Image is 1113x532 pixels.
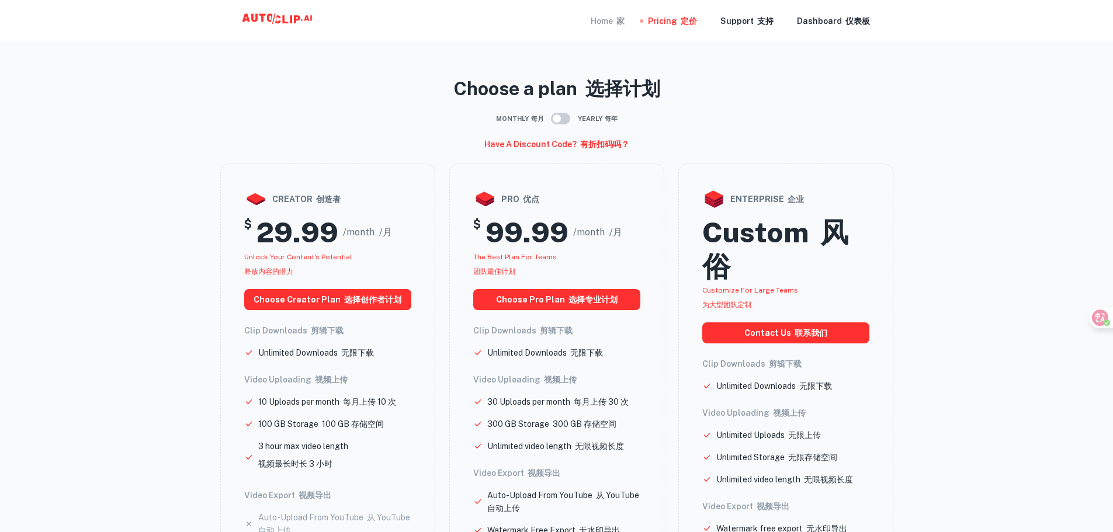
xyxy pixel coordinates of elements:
h6: Clip Downloads [473,324,640,337]
font: 创造者 [316,194,341,204]
font: 100 GB 存储空间 [322,419,384,429]
h2: 99.99 [486,215,568,249]
h5: $ [244,215,252,249]
button: choose pro plan 选择专业计划 [473,289,640,310]
font: 每年 [605,115,618,122]
span: /month [573,225,622,239]
div: creator [244,187,411,211]
h6: Clip Downloads [702,357,869,370]
h2: Custom [702,215,869,283]
font: 视频最长时长 3 小时 [258,459,332,468]
p: Unlimited Storage [716,451,837,464]
font: 视频上传 [315,375,348,384]
font: 风俗 [702,215,848,283]
font: /月 [379,227,392,238]
p: 100 GB Storage [258,418,384,430]
font: 企业 [788,194,804,204]
font: 视频导出 [299,491,331,500]
font: 定价 [681,16,697,26]
font: 无限存储空间 [788,453,837,462]
font: 视频上传 [544,375,577,384]
font: 无限下载 [341,348,374,357]
font: 视频导出 [757,502,789,511]
font: 团队最佳计划 [473,267,515,276]
p: 30 Uploads per month [487,395,629,408]
font: 选择计划 [585,78,660,99]
font: 剪辑下载 [769,359,802,368]
font: 选择创作者计划 [344,295,401,304]
span: Monthly [496,114,544,124]
p: Unlimited video length [487,440,624,453]
h6: Have a discount code? [484,138,629,151]
p: Unlimited Downloads [487,346,603,359]
h2: 29.99 [256,215,338,249]
p: Unlimited Downloads [716,380,832,392]
font: 视频导出 [528,468,560,478]
font: 剪辑下载 [540,326,573,335]
p: 10 Uploads per month [258,395,396,408]
h6: Video Uploading [473,373,640,386]
div: enterprise [702,187,869,211]
span: Customize for large teams [702,286,798,309]
h6: Video Export [702,500,869,513]
font: 无限视频长度 [804,475,853,484]
p: Unlimited Uploads [716,429,821,441]
h6: Video Uploading [702,406,869,419]
font: 释放内容的潜力 [244,267,293,276]
span: The best plan for teams [473,253,557,276]
p: Choose a plan [220,75,893,103]
font: 无限下载 [799,381,832,391]
font: /月 [609,227,622,238]
span: Yearly [578,114,618,124]
h6: Video Uploading [244,373,411,386]
font: 从 YouTube 自动上传 [487,491,639,513]
font: 无限上传 [788,430,821,440]
font: 联系我们 [795,328,827,338]
font: 剪辑下载 [311,326,344,335]
font: 300 GB 存储空间 [553,419,616,429]
div: pro [473,187,640,211]
span: /month [343,225,392,239]
font: 选择专业计划 [568,295,618,304]
h6: Video Export [473,467,640,479]
font: 每月上传 30 次 [574,397,629,406]
button: Have a discount code? 有折扣码吗？ [480,134,634,154]
font: 仪表板 [845,16,870,26]
p: Unlimited video length [716,473,853,486]
h6: Clip Downloads [244,324,411,337]
h6: Video Export [244,489,411,502]
font: 视频上传 [773,408,806,418]
font: 每月上传 10 次 [343,397,396,406]
font: 为大型团队定制 [702,301,751,309]
font: 无限下载 [570,348,603,357]
font: 支持 [757,16,774,26]
p: 300 GB Storage [487,418,616,430]
font: 每月 [531,115,544,122]
h5: $ [473,215,481,249]
p: Unlimited Downloads [258,346,374,359]
button: choose creator plan 选择创作者计划 [244,289,411,310]
p: Auto-Upload From YouTube [487,489,640,514]
button: Contact us 联系我们 [702,322,869,343]
font: 家 [616,16,625,26]
p: 3 hour max video length [258,440,348,475]
font: 有折扣码吗？ [580,140,629,149]
font: 无限视频长度 [575,441,624,451]
font: 优点 [523,194,539,204]
span: Unlock your Content's potential [244,253,352,276]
